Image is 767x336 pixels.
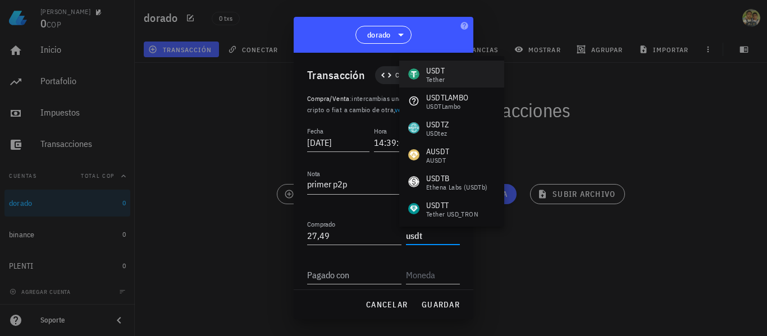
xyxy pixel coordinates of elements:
div: USDT [426,65,445,76]
span: Compra/Venta [307,94,350,103]
a: ver más [395,105,418,114]
div: USDTZ [426,119,449,130]
div: USDTLambo [426,103,468,110]
div: USDTLAMBO [426,92,468,103]
div: USDTB-icon [408,176,419,187]
label: Nota [307,169,320,178]
div: Transacción [307,66,365,84]
span: Compra/Venta [395,70,444,81]
div: AUSDT [426,146,449,157]
div: USDTT [426,200,478,211]
button: cancelar [361,294,412,315]
button: guardar [417,294,464,315]
div: USDTT-icon [408,203,419,214]
p: : [307,93,460,116]
div: AUSDT-icon [408,149,419,160]
input: Moneda [406,266,458,284]
label: Comprado [307,220,335,228]
div: USDtez [426,130,449,137]
div: USDTZ-icon [408,122,419,134]
span: intercambias una moneda, ya sea cripto o fiat a cambio de otra, . [307,94,450,114]
div: Ethena Labs (USDTb) [426,184,488,191]
div: aUSDT [426,157,449,164]
span: guardar [421,300,460,310]
label: Fecha [307,127,323,135]
div: USDTB [426,173,488,184]
label: Hora [374,127,387,135]
input: Moneda [406,227,458,245]
span: dorado [367,29,391,40]
span: cancelar [366,300,408,310]
div: USDT-icon [408,68,419,80]
div: Tether [426,76,445,83]
div: Tether USD_TRON [426,211,478,218]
